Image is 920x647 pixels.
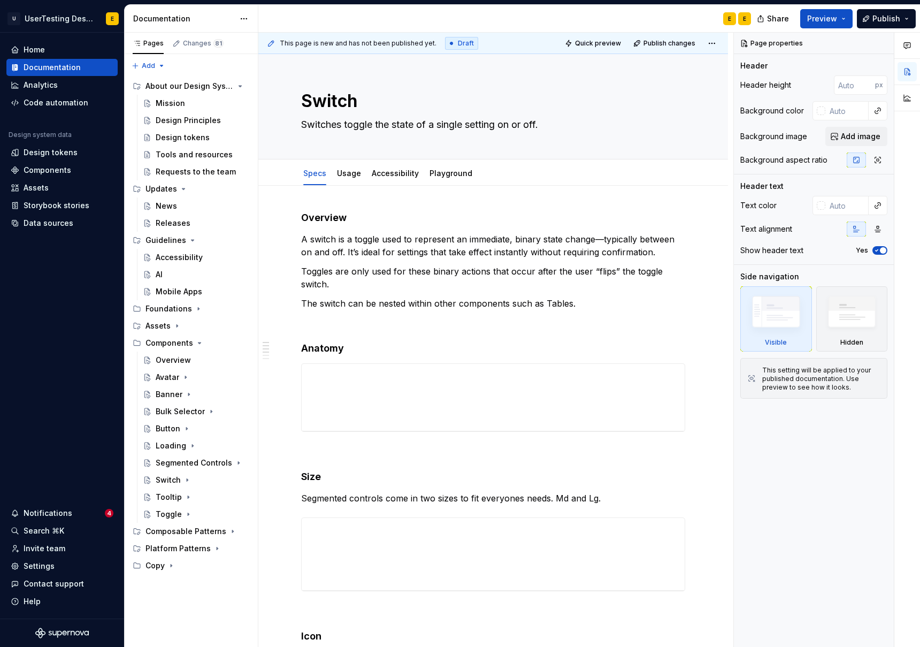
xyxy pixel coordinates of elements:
a: Analytics [6,77,118,94]
div: Requests to the team [156,166,236,177]
span: Publish [872,13,900,24]
textarea: Switches toggle the state of a single setting on or off. [299,116,683,133]
h4: Size [301,470,685,483]
div: U [7,12,20,25]
a: Accessibility [372,169,419,178]
span: Draft [458,39,474,48]
input: Auto [825,196,869,215]
a: Overview [139,352,254,369]
div: Help [24,596,41,607]
a: Switch [139,471,254,489]
span: This page is new and has not been published yet. [280,39,436,48]
div: Changes [183,39,224,48]
div: Side navigation [740,271,799,282]
div: Accessibility [156,252,203,263]
a: Components [6,162,118,179]
svg: Supernova Logo [35,628,89,638]
div: Documentation [133,13,234,24]
div: Header [740,60,768,71]
p: px [875,81,883,89]
a: AI [139,266,254,283]
a: Loading [139,437,254,454]
div: Composable Patterns [145,526,226,537]
div: Loading [156,440,186,451]
span: 4 [105,509,113,517]
div: Header text [740,181,784,192]
input: Auto [825,101,869,120]
div: Design Principles [156,115,221,126]
p: A switch is a toggle used to represent an immediate, binary state change—typically between on and... [301,233,685,258]
div: E [743,14,746,23]
h4: Anatomy [301,342,685,355]
span: Add [142,62,155,70]
div: Mission [156,98,185,109]
div: Pages [133,39,164,48]
div: Switch [156,475,181,485]
div: Usage [333,162,365,184]
div: Button [156,423,180,434]
div: Guidelines [128,232,254,249]
textarea: Switch [299,88,683,114]
div: Design system data [9,131,72,139]
p: Toggles are only used for these binary actions that occur after the user “flips” the toggle switch. [301,265,685,291]
div: News [156,201,177,211]
div: Foundations [145,303,192,314]
a: Home [6,41,118,58]
div: AI [156,269,163,280]
span: Quick preview [575,39,621,48]
a: Releases [139,215,254,232]
a: Tooltip [139,489,254,506]
div: Home [24,44,45,55]
a: Assets [6,179,118,196]
button: Notifications4 [6,505,118,522]
p: Segmented controls come in two sizes to fit everyones needs. Md and Lg. [301,492,685,505]
div: E [111,14,114,23]
div: Analytics [24,80,58,90]
div: Design tokens [24,147,78,158]
button: Share [752,9,796,28]
div: Components [128,334,254,352]
div: Visible [740,286,812,352]
a: Usage [337,169,361,178]
div: Invite team [24,543,65,554]
button: Add image [825,127,887,146]
a: Specs [303,169,326,178]
div: Updates [145,184,177,194]
a: Mobile Apps [139,283,254,300]
span: Add image [841,131,880,142]
div: Background image [740,131,807,142]
span: Publish changes [643,39,695,48]
a: Accessibility [139,249,254,266]
div: Background aspect ratio [740,155,827,165]
div: Code automation [24,97,88,108]
div: Overview [156,355,191,366]
a: Design Principles [139,112,254,129]
button: Publish [857,9,916,28]
div: Hidden [816,286,888,352]
a: Banner [139,386,254,403]
div: Foundations [128,300,254,317]
div: Accessibility [367,162,423,184]
div: Platform Patterns [145,543,211,554]
input: Auto [834,75,875,95]
div: Data sources [24,218,73,229]
div: Guidelines [145,235,186,246]
div: Assets [145,321,171,331]
div: Toggle [156,509,182,520]
label: Yes [856,246,868,255]
button: UUserTesting Design SystemE [2,7,122,30]
div: Contact support [24,579,84,589]
div: Playground [425,162,477,184]
button: Preview [800,9,853,28]
a: News [139,197,254,215]
a: Documentation [6,59,118,76]
button: Add [128,58,168,73]
div: Notifications [24,508,72,519]
div: Bulk Selector [156,406,205,417]
a: Tools and resources [139,146,254,163]
a: Requests to the team [139,163,254,180]
a: Data sources [6,215,118,232]
a: Mission [139,95,254,112]
a: Bulk Selector [139,403,254,420]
